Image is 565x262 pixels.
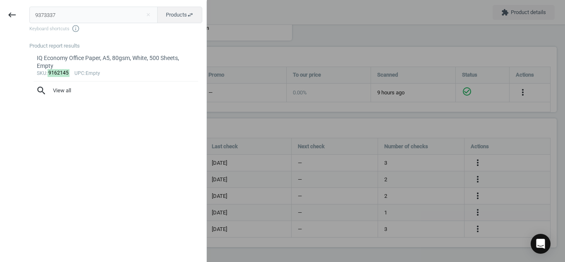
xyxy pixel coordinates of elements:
[157,7,202,23] button: Productsswap_horiz
[29,82,202,100] button: searchView all
[29,7,158,23] input: Enter the SKU or product name
[531,234,551,254] div: Open Intercom Messenger
[37,70,195,77] div: : :Empty
[37,70,46,76] span: sku
[187,12,194,18] i: swap_horiz
[7,10,17,20] i: keyboard_backspace
[36,85,196,96] span: View all
[29,24,202,33] span: Keyboard shortcuts
[37,54,195,70] div: IQ Economy Office Paper, A5, 80gsm, White, 500 Sheets, Empty
[166,11,194,19] span: Products
[72,24,80,33] i: info_outline
[48,69,70,77] mark: 9162145
[29,42,206,50] div: Product report results
[2,5,22,25] button: keyboard_backspace
[142,11,154,19] button: Close
[36,85,47,96] i: search
[74,70,84,76] span: upc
